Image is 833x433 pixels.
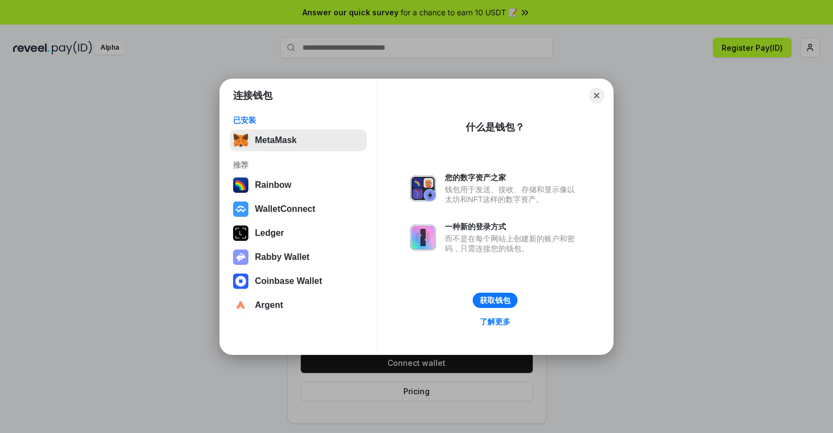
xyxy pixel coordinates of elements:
button: Argent [230,294,367,316]
div: 钱包用于发送、接收、存储和显示像以太坊和NFT这样的数字资产。 [445,185,580,204]
h1: 连接钱包 [233,89,272,102]
div: Rainbow [255,180,291,190]
button: MetaMask [230,129,367,151]
img: svg+xml,%3Csvg%20xmlns%3D%22http%3A%2F%2Fwww.w3.org%2F2000%2Fsvg%22%20fill%3D%22none%22%20viewBox... [410,224,436,251]
div: 了解更多 [480,317,510,327]
div: 什么是钱包？ [466,121,525,134]
div: Rabby Wallet [255,252,310,262]
a: 了解更多 [473,315,517,329]
button: 获取钱包 [473,293,517,308]
div: 您的数字资产之家 [445,173,580,182]
div: 而不是在每个网站上创建新的账户和密码，只需连接您的钱包。 [445,234,580,253]
button: Rabby Wallet [230,246,367,268]
img: svg+xml,%3Csvg%20width%3D%2228%22%20height%3D%2228%22%20viewBox%3D%220%200%2028%2028%22%20fill%3D... [233,274,248,289]
img: svg+xml,%3Csvg%20xmlns%3D%22http%3A%2F%2Fwww.w3.org%2F2000%2Fsvg%22%20fill%3D%22none%22%20viewBox... [410,175,436,201]
button: WalletConnect [230,198,367,220]
div: WalletConnect [255,204,316,214]
button: Coinbase Wallet [230,270,367,292]
img: svg+xml,%3Csvg%20width%3D%2228%22%20height%3D%2228%22%20viewBox%3D%220%200%2028%2028%22%20fill%3D... [233,298,248,313]
button: Rainbow [230,174,367,196]
div: 一种新的登录方式 [445,222,580,232]
div: Argent [255,300,283,310]
div: 推荐 [233,160,364,170]
img: svg+xml,%3Csvg%20width%3D%22120%22%20height%3D%22120%22%20viewBox%3D%220%200%20120%20120%22%20fil... [233,177,248,193]
img: svg+xml,%3Csvg%20width%3D%2228%22%20height%3D%2228%22%20viewBox%3D%220%200%2028%2028%22%20fill%3D... [233,201,248,217]
div: 获取钱包 [480,295,510,305]
img: svg+xml,%3Csvg%20xmlns%3D%22http%3A%2F%2Fwww.w3.org%2F2000%2Fsvg%22%20fill%3D%22none%22%20viewBox... [233,250,248,265]
div: MetaMask [255,135,296,145]
button: Close [589,88,604,103]
div: 已安装 [233,115,364,125]
div: Coinbase Wallet [255,276,322,286]
div: Ledger [255,228,284,238]
img: svg+xml,%3Csvg%20xmlns%3D%22http%3A%2F%2Fwww.w3.org%2F2000%2Fsvg%22%20width%3D%2228%22%20height%3... [233,226,248,241]
button: Ledger [230,222,367,244]
img: svg+xml,%3Csvg%20fill%3D%22none%22%20height%3D%2233%22%20viewBox%3D%220%200%2035%2033%22%20width%... [233,133,248,148]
